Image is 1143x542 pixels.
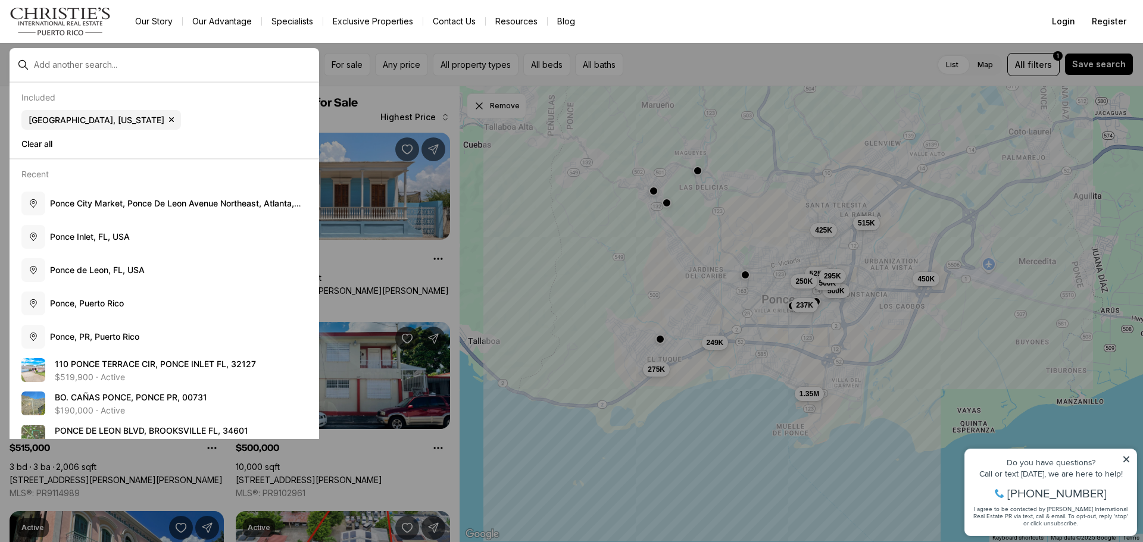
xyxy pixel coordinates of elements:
[55,372,125,382] p: $519,900 · Active
[126,13,182,30] a: Our Story
[50,265,145,275] span: P o n c e d e L e o n , F L , U S A
[1092,17,1126,26] span: Register
[17,353,312,387] a: View details: 110 PONCE TERRACE CIR
[548,13,585,30] a: Blog
[50,298,124,308] span: P o n c e , P u e r t o R i c o
[17,187,312,220] button: Ponce City Market, Ponce De Leon Avenue Northeast, Atlanta, GA, USA
[17,387,312,420] a: View details: BO. CAÑAS PONCE
[1052,17,1075,26] span: Login
[21,169,49,179] p: Recent
[55,425,248,436] span: P O N C E D E L E O N B L V D , B R O O K S V I L L E F L , 3 4 6 0 1
[21,92,55,102] p: Included
[423,13,485,30] button: Contact Us
[55,359,256,369] span: 1 1 0 P O N C E T E R R A C E C I R , P O N C E I N L E T F L , 3 2 1 2 7
[1045,10,1082,33] button: Login
[55,406,125,415] p: $190,000 · Active
[10,7,111,36] img: logo
[17,320,312,353] button: Ponce, PR, Puerto Rico
[323,13,423,30] a: Exclusive Properties
[50,231,130,242] span: P o n c e I n l e t , F L , U S A
[17,253,312,287] button: Ponce de Leon, FL, USA
[17,220,312,253] button: Ponce Inlet, FL, USA
[50,198,301,220] span: P o n c e C i t y M a r k e t , P o n c e D e L e o n A v e n u e N o r t h e a s t , A t l a n t...
[1085,10,1133,33] button: Register
[21,134,307,153] button: Clear all
[17,420,312,453] a: View details: PONCE DE LEON BLVD
[486,13,547,30] a: Resources
[50,331,139,342] span: P o n c e , P R , P u e r t o R i c o
[15,73,170,96] span: I agree to be contacted by [PERSON_NAME] International Real Estate PR via text, call & email. To ...
[13,27,172,35] div: Do you have questions?
[13,38,172,46] div: Call or text [DATE], we are here to help!
[55,439,133,449] p: $2,250,000 · Active
[183,13,261,30] a: Our Advantage
[55,392,207,402] span: B O . C A Ñ A S P O N C E , P O N C E P R , 0 0 7 3 1
[262,13,323,30] a: Specialists
[29,115,164,126] span: [GEOGRAPHIC_DATA], [US_STATE]
[49,56,148,68] span: [PHONE_NUMBER]
[17,287,312,320] button: Ponce, Puerto Rico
